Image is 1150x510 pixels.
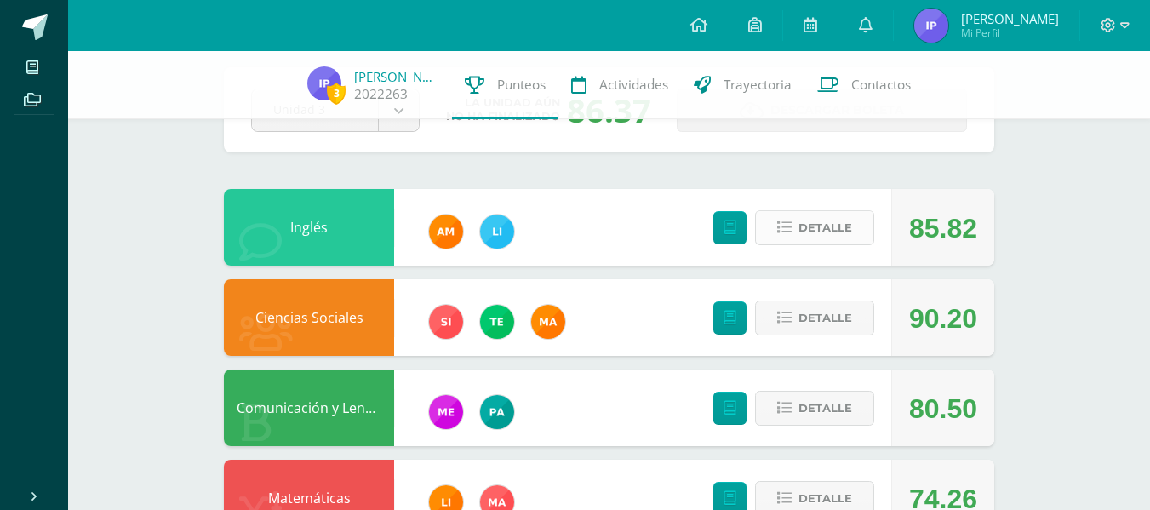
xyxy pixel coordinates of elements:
button: Detalle [755,210,874,245]
span: Contactos [851,76,911,94]
img: 266030d5bbfb4fab9f05b9da2ad38396.png [531,305,565,339]
a: Punteos [452,51,558,119]
div: Ciencias Sociales [224,279,394,356]
span: [PERSON_NAME] [961,10,1059,27]
span: Detalle [798,212,852,244]
img: 82db8514da6684604140fa9c57ab291b.png [480,215,514,249]
img: 498c526042e7dcf1c615ebb741a80315.png [429,395,463,429]
div: 85.82 [909,190,977,266]
div: 90.20 [909,280,977,357]
button: Detalle [755,391,874,426]
div: Comunicación y Lenguaje [224,370,394,446]
span: Mi Perfil [961,26,1059,40]
a: [PERSON_NAME] [354,68,439,85]
span: Punteos [497,76,546,94]
span: Detalle [798,302,852,334]
a: 2022263 [354,85,408,103]
a: Trayectoria [681,51,804,119]
button: Detalle [755,301,874,335]
img: a643ab4d341f77dd2b5c74a1f74d7e9c.png [914,9,948,43]
a: Contactos [804,51,924,119]
img: 53dbe22d98c82c2b31f74347440a2e81.png [480,395,514,429]
img: 1e3c7f018e896ee8adc7065031dce62a.png [429,305,463,339]
span: Trayectoria [724,76,792,94]
span: Detalle [798,393,852,424]
img: 43d3dab8d13cc64d9a3940a0882a4dc3.png [480,305,514,339]
img: a643ab4d341f77dd2b5c74a1f74d7e9c.png [307,66,341,100]
div: 80.50 [909,370,977,447]
a: Actividades [558,51,681,119]
span: 3 [327,83,346,104]
img: 27d1f5085982c2e99c83fb29c656b88a.png [429,215,463,249]
div: Inglés [224,189,394,266]
span: Actividades [599,76,668,94]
